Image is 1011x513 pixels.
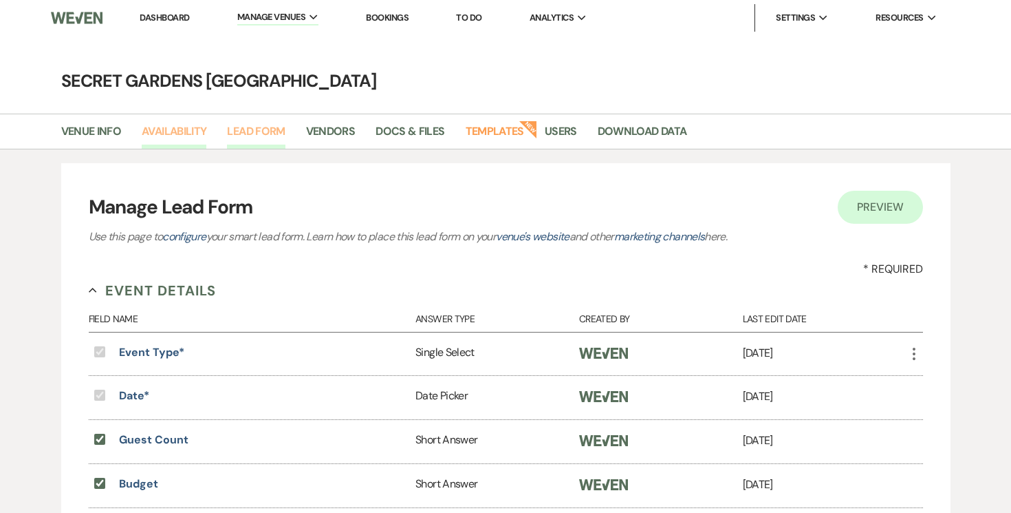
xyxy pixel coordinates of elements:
[519,119,538,138] strong: New
[466,123,524,149] a: Templates
[306,123,356,149] a: Vendors
[89,301,416,332] div: Field Name
[456,12,481,23] a: To Do
[415,333,579,376] div: Single Select
[61,123,122,149] a: Venue Info
[545,123,577,149] a: Users
[579,479,628,490] img: Weven Logo
[162,229,206,244] a: configure
[51,3,102,32] img: Weven Logo
[579,391,628,402] img: Weven Logo
[89,229,923,245] p: Use this page to your smart lead form. Learn how to place this lead form on your and other here.
[776,11,815,25] span: Settings
[142,123,206,149] a: Availability
[366,12,409,23] a: Bookings
[579,348,628,359] img: Weven Logo
[89,262,923,276] h3: * Required
[227,123,285,149] a: Lead Form
[743,301,906,332] div: Last Edit Date
[10,69,1001,93] h4: Secret Gardens [GEOGRAPHIC_DATA]
[89,193,252,222] h3: Manage Lead Form
[743,432,906,450] p: [DATE]
[496,229,569,244] a: venue's website
[237,10,305,24] span: Manage Venues
[89,432,188,452] div: Guest Count
[89,388,149,408] div: Date *
[743,344,906,362] p: [DATE]
[89,476,158,496] div: Budget
[598,123,687,149] a: Download Data
[415,464,579,507] div: Short Answer
[857,200,903,214] span: Preview
[579,301,743,332] div: Created By
[876,11,923,25] span: Resources
[579,435,628,446] img: Weven Logo
[415,420,579,463] div: Short Answer
[838,191,922,224] a: Preview
[140,12,189,23] a: Dashboard
[89,344,184,364] div: Event Type *
[376,123,444,149] a: Docs & Files
[743,476,906,494] p: [DATE]
[89,280,217,301] button: Event Details
[415,376,579,419] div: Date Picker
[743,388,906,406] p: [DATE]
[614,229,704,244] a: marketing channels
[530,11,574,25] span: Analytics
[415,301,579,332] div: Answer Type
